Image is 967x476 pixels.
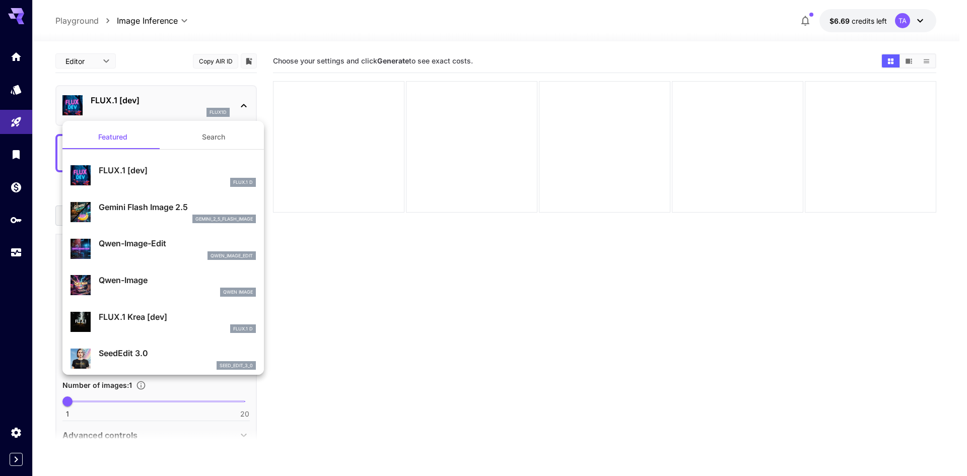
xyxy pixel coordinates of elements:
[71,343,256,374] div: SeedEdit 3.0seed_edit_3_0
[195,216,253,223] p: gemini_2_5_flash_image
[99,237,256,249] p: Qwen-Image-Edit
[71,160,256,191] div: FLUX.1 [dev]FLUX.1 D
[99,164,256,176] p: FLUX.1 [dev]
[223,289,253,296] p: Qwen Image
[99,347,256,359] p: SeedEdit 3.0
[99,274,256,286] p: Qwen-Image
[99,201,256,213] p: Gemini Flash Image 2.5
[99,311,256,323] p: FLUX.1 Krea [dev]
[220,362,253,369] p: seed_edit_3_0
[233,325,253,332] p: FLUX.1 D
[211,252,253,259] p: qwen_image_edit
[71,197,256,228] div: Gemini Flash Image 2.5gemini_2_5_flash_image
[71,307,256,337] div: FLUX.1 Krea [dev]FLUX.1 D
[163,125,264,149] button: Search
[233,179,253,186] p: FLUX.1 D
[71,270,256,301] div: Qwen-ImageQwen Image
[62,125,163,149] button: Featured
[71,233,256,264] div: Qwen-Image-Editqwen_image_edit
